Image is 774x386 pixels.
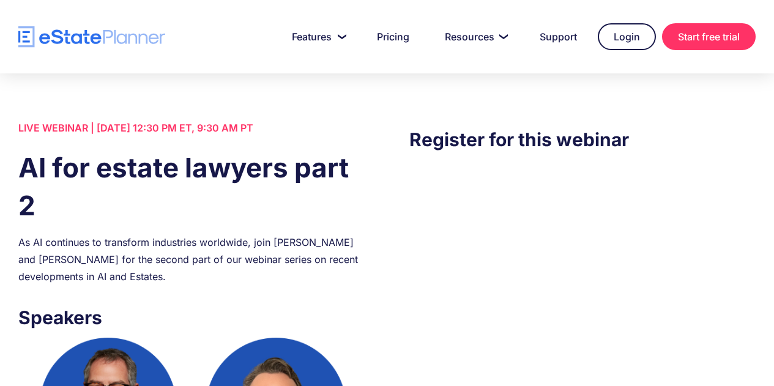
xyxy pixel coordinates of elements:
[362,24,424,49] a: Pricing
[18,303,365,332] h3: Speakers
[662,23,756,50] a: Start free trial
[18,26,165,48] a: home
[598,23,656,50] a: Login
[409,125,756,154] h3: Register for this webinar
[18,149,365,225] h1: AI for estate lawyers part 2
[430,24,519,49] a: Resources
[18,119,365,136] div: LIVE WEBINAR | [DATE] 12:30 PM ET, 9:30 AM PT
[277,24,356,49] a: Features
[525,24,592,49] a: Support
[18,234,365,285] div: As AI continues to transform industries worldwide, join [PERSON_NAME] and [PERSON_NAME] for the s...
